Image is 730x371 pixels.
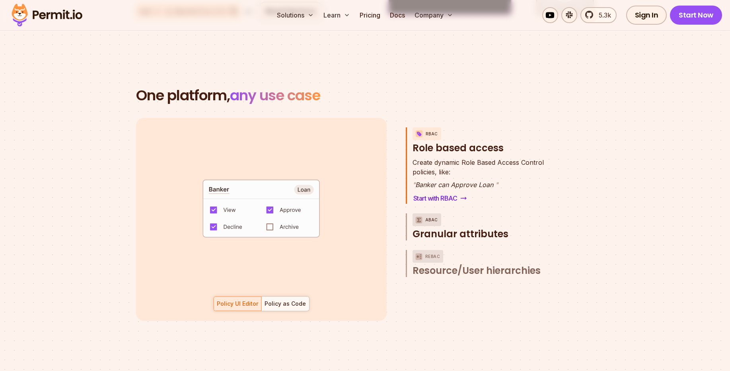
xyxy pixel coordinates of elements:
a: Docs [387,7,408,23]
span: " [413,181,415,189]
a: Start with RBAC [413,193,468,204]
span: Create dynamic Role Based Access Control [413,158,544,167]
span: " [495,181,498,189]
p: ReBAC [425,250,440,263]
img: Permit logo [8,2,86,29]
p: Banker can Approve Loan [413,180,544,189]
a: Start Now [670,6,722,25]
p: ABAC [425,213,438,226]
a: 5.3k [580,7,617,23]
button: ABACGranular attributes [413,213,561,240]
h2: One platform, [136,88,594,103]
button: Learn [320,7,353,23]
div: Policy as Code [265,300,306,308]
button: Company [411,7,456,23]
a: Pricing [356,7,383,23]
button: Policy as Code [261,296,310,311]
button: ReBACResource/User hierarchies [413,250,561,277]
span: Resource/User hierarchies [413,264,541,277]
span: Granular attributes [413,228,508,240]
div: RBACRole based access [413,158,561,204]
button: Solutions [274,7,317,23]
span: 5.3k [594,10,611,20]
span: any use case [230,85,320,105]
a: Sign In [626,6,667,25]
p: policies, like: [413,158,544,177]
